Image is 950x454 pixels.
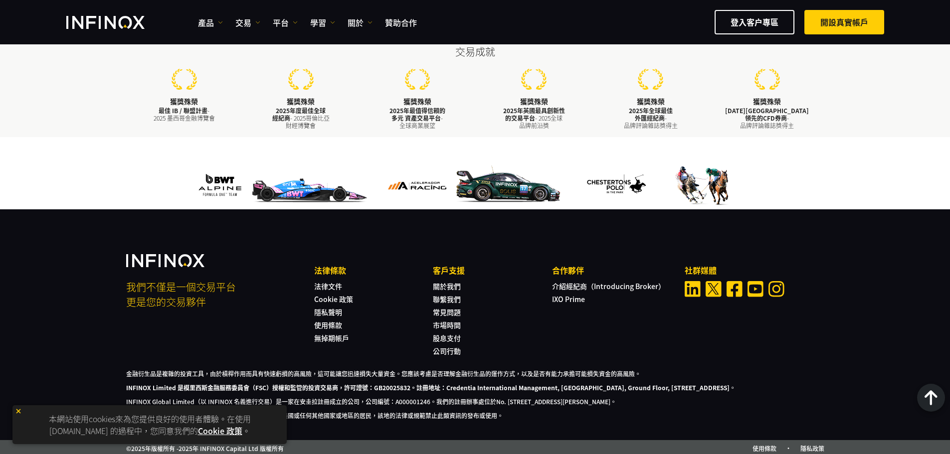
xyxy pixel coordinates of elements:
a: 股息支付 [433,333,461,343]
h2: 交易成就 [126,45,824,59]
a: 學習 [310,16,335,28]
p: 法律條款 [314,264,433,276]
a: Linkedin [685,281,701,297]
strong: 2025年度最佳全球 [276,106,326,115]
strong: 獲獎殊榮 [403,96,431,106]
p: - 2025全球 品牌前沿獎 [488,107,580,130]
a: Instagram [768,281,784,297]
a: 使用條款 [314,320,342,330]
a: 交易 [235,16,260,28]
img: yellow close icon [15,408,22,415]
a: 無掉期帳戶 [314,333,349,343]
a: 常見問題 [433,307,461,317]
p: 我們不僅是一個交易平台 更是您的交易夥伴 [126,280,301,309]
p: - 2025哥倫比亞 財經博覽會 [255,107,347,130]
p: 社群媒體 [685,264,824,276]
a: 開設真實帳戶 [804,10,884,34]
a: 介紹經紀商（Introducing Broker） [552,281,665,291]
a: Cookie 政策 [198,425,242,437]
span: © 年版權所有 - 年 INFINOX Capital Ltd 版權所有 [126,444,284,453]
strong: INFINOX Limited 是模里西斯金融服務委員會（FSC）授權和監管的投資交易商，許可證號：GB20025832。註冊地址：Credentia International Managem... [126,383,730,392]
strong: 2025年全球最佳 外匯經紀商 [629,106,673,122]
p: 。 [126,383,824,392]
strong: 獲獎殊榮 [753,96,781,106]
a: 關於 [348,16,373,28]
strong: 領先的CFD券商 [745,114,787,122]
a: 聯繫我們 [433,294,461,304]
p: 合作夥伴 [552,264,671,276]
a: 隱私政策 [800,444,824,453]
a: 產品 [198,16,223,28]
a: 平台 [273,16,298,28]
a: IXO Prime [552,294,585,304]
p: - 全球商業展望 [372,107,463,130]
p: 本網站使用cookies來為您提供良好的使用者體驗。在使用 [DOMAIN_NAME] 的過程中，您同意我們的 。 [17,410,282,439]
strong: [DATE][GEOGRAPHIC_DATA] [725,106,809,115]
p: - 品牌評論雜誌獎得主 [605,107,697,130]
strong: 最佳 IB / 聯盟計畫 [159,106,207,115]
a: 贊助合作 [385,16,417,28]
a: Cookie 政策 [314,294,353,304]
a: Facebook [727,281,743,297]
p: - 2025 墨西哥金融博覽會 [139,107,230,122]
strong: 獲獎殊榮 [287,96,315,106]
a: Twitter [706,281,722,297]
p: 金融衍生品是複雜的投資工具，由於槓桿作用而具有快速虧損的高風險，這可能讓您迅速損失大量資金。您應該考慮是否理解金融衍生品的運作方式，以及是否有能力承擔可能損失資金的高風險。 [126,369,824,378]
strong: 獲獎殊榮 [520,96,548,106]
strong: 經紀商 [272,114,290,122]
strong: 2025年最值得信賴的 [389,106,445,115]
a: 市場時間 [433,320,461,330]
strong: 獲獎殊榮 [170,96,198,106]
p: 此網站上的資訊不適用於阿富汗、比利時、加拿大、印度、美國或任何其他國家或地區的居民，該地的法律或規範禁止此類資訊的發布或使用。 [126,411,824,420]
strong: 2025年英國最具創新性 的交易平台 [503,106,565,122]
p: 客戶支援 [433,264,552,276]
strong: 多元 資產交易平台 [391,114,441,122]
a: 公司行動 [433,346,461,356]
strong: 獲獎殊榮 [637,96,665,106]
a: INFINOX Logo [66,16,168,29]
span: • [778,444,799,453]
a: 法律文件 [314,281,342,291]
a: 隱私聲明 [314,307,342,317]
p: INFINOX Global Limited（以 INFINOX 名義進行交易）是一家在安圭拉註冊成立的公司，公司編號：A000001246。我們的註冊辦事處位於No. [STREET_ADDR... [126,397,824,406]
a: 關於我們 [433,281,461,291]
a: 使用條款 [753,444,776,453]
a: Youtube [748,281,763,297]
a: 登入客户專區 [715,10,794,34]
p: - 品牌評論雜誌獎得主 [721,107,813,130]
span: 2025 [179,444,192,453]
span: 2025 [131,444,145,453]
